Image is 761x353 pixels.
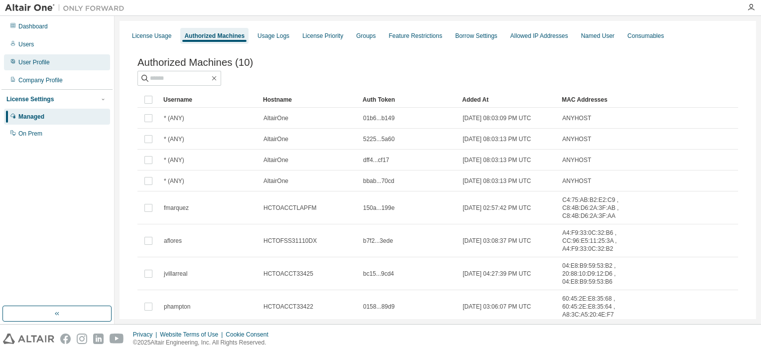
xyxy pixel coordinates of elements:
span: [DATE] 03:06:07 PM UTC [463,303,531,311]
span: jvillarreal [164,270,187,278]
span: aflores [164,237,182,245]
span: dff4...cf17 [363,156,389,164]
div: Allowed IP Addresses [510,32,568,40]
span: 150a...199e [363,204,394,212]
span: A4:F9:33:0C:32:B6 , CC:96:E5:11:25:3A , A4:F9:33:0C:32:B2 [562,229,628,253]
span: [DATE] 08:03:09 PM UTC [463,114,531,122]
span: HCTOACCT33422 [263,303,313,311]
img: youtube.svg [110,334,124,344]
div: Hostname [263,92,355,108]
span: * (ANY) [164,135,184,143]
p: © 2025 Altair Engineering, Inc. All Rights Reserved. [133,339,274,347]
div: Authorized Machines [184,32,245,40]
span: bc15...9cd4 [363,270,394,278]
span: HCTOACCT33425 [263,270,313,278]
div: Dashboard [18,22,48,30]
span: HCTOFSS31110DX [263,237,317,245]
div: Username [163,92,255,108]
span: HCTOACCTLAPFM [263,204,316,212]
div: Added At [462,92,554,108]
span: 0158...89d9 [363,303,394,311]
img: altair_logo.svg [3,334,54,344]
div: MAC Addresses [562,92,629,108]
span: bbab...70cd [363,177,394,185]
div: Feature Restrictions [389,32,442,40]
span: ANYHOST [562,156,591,164]
span: [DATE] 03:08:37 PM UTC [463,237,531,245]
div: Auth Token [363,92,454,108]
span: [DATE] 02:57:42 PM UTC [463,204,531,212]
span: 60:45:2E:E8:35:68 , 60:45:2E:E8:35:64 , A8:3C:A5:20:4E:F7 [562,295,628,319]
span: Authorized Machines (10) [137,57,253,68]
div: License Priority [302,32,343,40]
span: C4:75:AB:B2:E2:C9 , C8:4B:D6:2A:3F:AB , C8:4B:D6:2A:3F:AA [562,196,628,220]
span: fmarquez [164,204,189,212]
span: b7f2...3ede [363,237,393,245]
div: Company Profile [18,76,63,84]
div: License Usage [132,32,171,40]
div: Usage Logs [257,32,289,40]
span: [DATE] 08:03:13 PM UTC [463,135,531,143]
div: Managed [18,113,44,121]
span: * (ANY) [164,114,184,122]
div: Named User [581,32,614,40]
span: ANYHOST [562,177,591,185]
img: Altair One [5,3,129,13]
div: Users [18,40,34,48]
div: Privacy [133,331,160,339]
span: [DATE] 04:27:39 PM UTC [463,270,531,278]
span: [DATE] 08:03:13 PM UTC [463,177,531,185]
span: AltairOne [263,114,288,122]
span: AltairOne [263,177,288,185]
span: phampton [164,303,190,311]
div: User Profile [18,58,50,66]
span: AltairOne [263,135,288,143]
span: ANYHOST [562,135,591,143]
img: facebook.svg [60,334,71,344]
div: License Settings [6,95,54,103]
span: 5225...5a60 [363,135,394,143]
div: Website Terms of Use [160,331,226,339]
span: * (ANY) [164,177,184,185]
span: [DATE] 08:03:13 PM UTC [463,156,531,164]
span: AltairOne [263,156,288,164]
div: Cookie Consent [226,331,274,339]
div: On Prem [18,130,42,138]
img: instagram.svg [77,334,87,344]
div: Groups [356,32,376,40]
span: 01b6...b149 [363,114,394,122]
span: ANYHOST [562,114,591,122]
img: linkedin.svg [93,334,104,344]
div: Borrow Settings [455,32,498,40]
div: Consumables [628,32,664,40]
span: * (ANY) [164,156,184,164]
span: 04:E8:B9:59:53:B2 , 20:88:10:D9:12:D6 , 04:E8:B9:59:53:B6 [562,262,628,286]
